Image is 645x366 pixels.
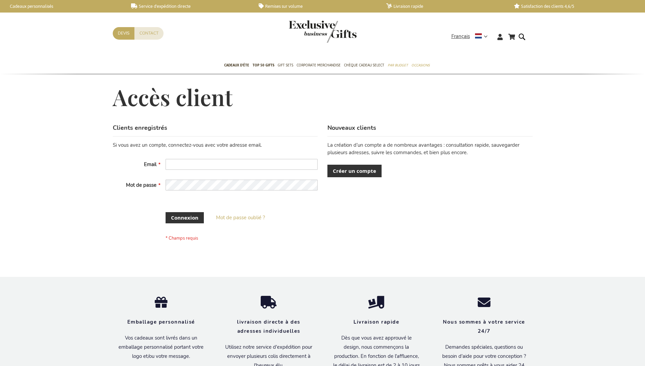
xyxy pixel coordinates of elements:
a: Créer un compte [327,165,382,177]
span: TOP 50 Gifts [253,62,274,69]
a: Contact [134,27,164,40]
strong: Emballage personnalisé [127,319,195,325]
span: Français [451,33,470,40]
span: Cadeaux D'Éte [224,62,249,69]
input: Email [166,159,318,170]
a: Occasions [411,57,430,74]
a: Chèque Cadeau Select [344,57,384,74]
span: Corporate Merchandise [297,62,341,69]
span: Gift Sets [278,62,293,69]
strong: Livraison rapide [353,319,399,325]
span: Occasions [411,62,430,69]
a: Livraison rapide [386,3,503,9]
span: Accès client [113,82,233,111]
a: TOP 50 Gifts [253,57,274,74]
span: Email [144,161,156,168]
a: store logo [289,20,323,43]
span: Mot de passe [126,182,156,188]
div: Si vous avez un compte, connectez-vous avec votre adresse email. [113,142,318,149]
a: Mot de passe oublié ? [216,214,265,221]
span: Connexion [171,214,198,221]
p: La création d’un compte a de nombreux avantages : consultation rapide, sauvegarder plusieurs adre... [327,142,532,156]
a: Cadeaux personnalisés [3,3,120,9]
a: Cadeaux D'Éte [224,57,249,74]
strong: Clients enregistrés [113,124,167,132]
span: Créer un compte [333,167,376,175]
a: Gift Sets [278,57,293,74]
button: Connexion [166,212,204,223]
span: Par budget [388,62,408,69]
a: Remises sur volume [259,3,375,9]
span: Chèque Cadeau Select [344,62,384,69]
strong: livraison directe à des adresses individuelles [237,319,300,334]
a: Satisfaction des clients 4,6/5 [514,3,631,9]
img: Exclusive Business gifts logo [289,20,357,43]
a: Corporate Merchandise [297,57,341,74]
a: Par budget [388,57,408,74]
p: Vos cadeaux sont livrés dans un emballage personnalisé portant votre logo et/ou votre message. [117,333,205,361]
a: Devis [113,27,134,40]
a: Service d'expédition directe [131,3,248,9]
strong: Nouveaux clients [327,124,376,132]
strong: Nous sommes à votre service 24/7 [443,319,525,334]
